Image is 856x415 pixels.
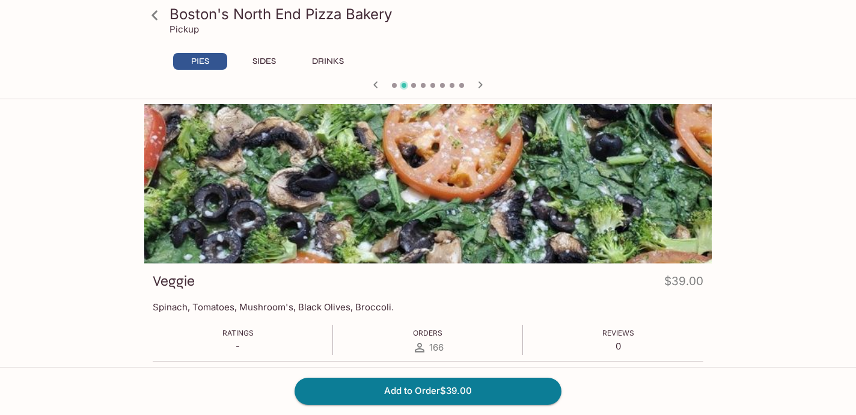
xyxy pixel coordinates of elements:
[664,272,703,295] h4: $39.00
[173,53,227,70] button: PIES
[237,53,291,70] button: SIDES
[222,328,254,337] span: Ratings
[153,301,703,313] p: Spinach, Tomatoes, Mushroom's, Black Olives, Broccoli.
[144,104,712,263] div: Veggie
[413,328,442,337] span: Orders
[222,340,254,352] p: -
[301,53,355,70] button: DRINKS
[602,340,634,352] p: 0
[153,272,195,290] h3: Veggie
[429,342,444,353] span: 166
[170,23,199,35] p: Pickup
[170,5,707,23] h3: Boston's North End Pizza Bakery
[295,378,561,404] button: Add to Order$39.00
[602,328,634,337] span: Reviews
